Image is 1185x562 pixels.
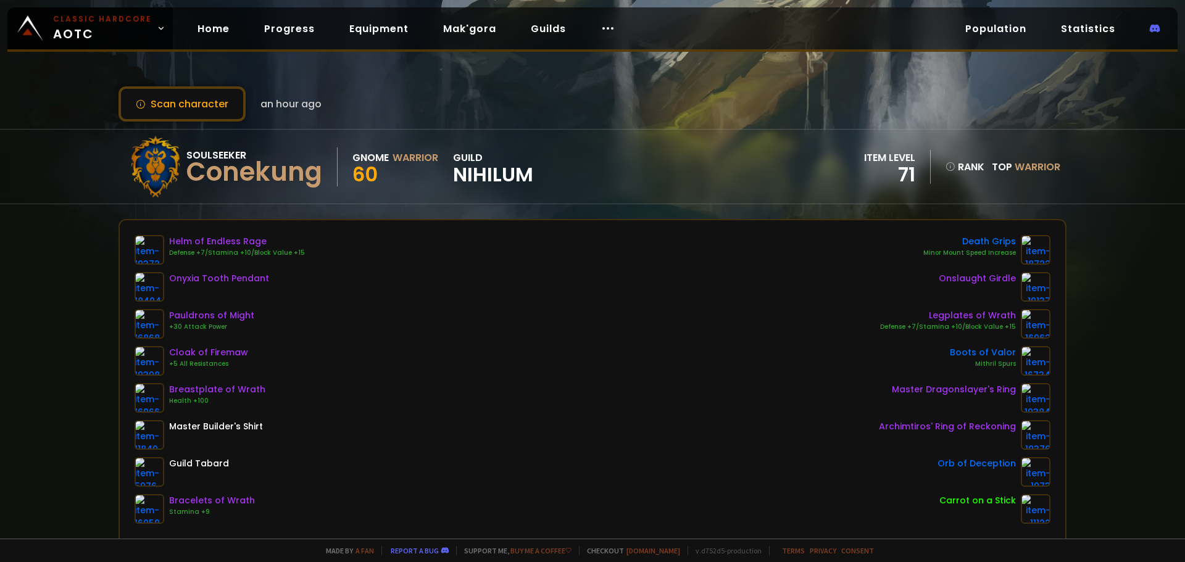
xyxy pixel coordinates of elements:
div: Warrior [393,150,438,165]
img: item-18404 [135,272,164,302]
div: Legplates of Wrath [880,309,1016,322]
img: item-1973 [1021,457,1050,487]
span: 60 [352,160,378,188]
div: Cloak of Firemaw [169,346,248,359]
div: Death Grips [923,235,1016,248]
a: Population [955,16,1036,41]
a: Progress [254,16,325,41]
img: item-19372 [135,235,164,265]
img: item-5976 [135,457,164,487]
img: item-18722 [1021,235,1050,265]
div: guild [453,150,533,184]
div: rank [946,159,984,175]
img: item-16868 [135,309,164,339]
div: Guild Tabard [169,457,229,470]
div: Bracelets of Wrath [169,494,255,507]
div: Gnome [352,150,389,165]
span: Nihilum [453,165,533,184]
span: Checkout [579,546,680,555]
div: Breastplate of Wrath [169,383,265,396]
div: Defense +7/Stamina +10/Block Value +15 [880,322,1016,332]
div: item level [864,150,915,165]
a: a fan [355,546,374,555]
div: Orb of Deception [938,457,1016,470]
div: Health +100 [169,396,265,406]
span: Warrior [1015,160,1060,174]
a: Privacy [810,546,836,555]
div: Archimtiros' Ring of Reckoning [879,420,1016,433]
div: Pauldrons of Might [169,309,254,322]
img: item-19384 [1021,383,1050,413]
a: Consent [841,546,874,555]
span: v. d752d5 - production [688,546,762,555]
div: Stamina +9 [169,507,255,517]
span: Made by [318,546,374,555]
div: Helm of Endless Rage [169,235,305,248]
div: Soulseeker [186,147,322,163]
span: an hour ago [260,96,322,112]
img: item-19137 [1021,272,1050,302]
a: Statistics [1051,16,1125,41]
div: Minor Mount Speed Increase [923,248,1016,258]
a: Home [188,16,239,41]
a: Equipment [339,16,418,41]
a: Mak'gora [433,16,506,41]
div: Defense +7/Stamina +10/Block Value +15 [169,248,305,258]
a: [DOMAIN_NAME] [626,546,680,555]
a: Classic HardcoreAOTC [7,7,173,49]
button: Scan character [118,86,246,122]
img: item-11122 [1021,494,1050,524]
img: item-19398 [135,346,164,376]
span: Support me, [456,546,572,555]
a: Guilds [521,16,576,41]
a: Buy me a coffee [510,546,572,555]
div: Onslaught Girdle [939,272,1016,285]
img: item-19376 [1021,420,1050,450]
img: item-16966 [135,383,164,413]
img: item-11840 [135,420,164,450]
div: +5 All Resistances [169,359,248,369]
div: +30 Attack Power [169,322,254,332]
div: Mithril Spurs [950,359,1016,369]
div: 71 [864,165,915,184]
img: item-16962 [1021,309,1050,339]
span: AOTC [53,14,152,43]
img: item-16734 [1021,346,1050,376]
div: Conekung [186,163,322,181]
small: Classic Hardcore [53,14,152,25]
div: Master Builder's Shirt [169,420,263,433]
div: Master Dragonslayer's Ring [892,383,1016,396]
div: Onyxia Tooth Pendant [169,272,269,285]
div: Boots of Valor [950,346,1016,359]
img: item-16959 [135,494,164,524]
div: Carrot on a Stick [939,494,1016,507]
div: Top [992,159,1060,175]
a: Report a bug [391,546,439,555]
a: Terms [782,546,805,555]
